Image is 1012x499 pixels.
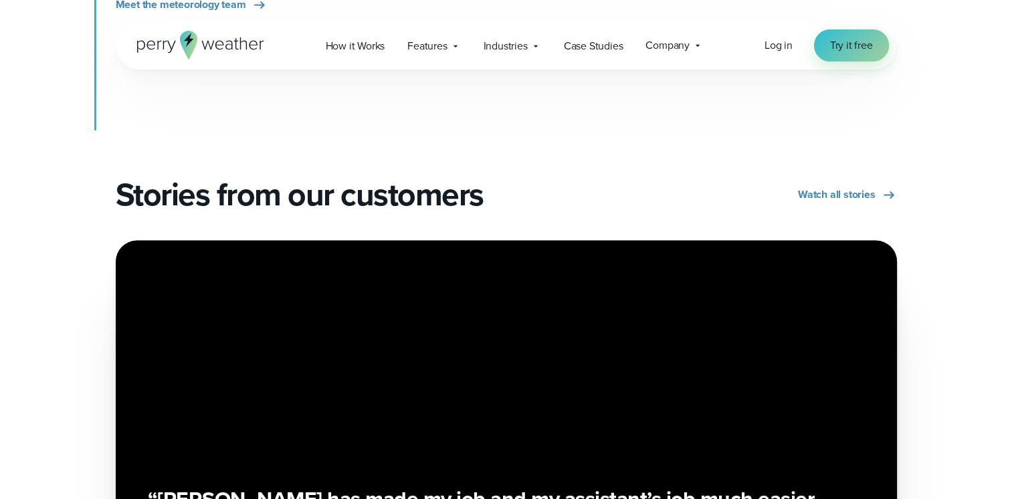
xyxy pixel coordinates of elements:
[314,32,397,60] a: How it Works
[798,187,897,203] a: Watch all stories
[765,37,793,54] a: Log in
[116,176,498,213] h2: Stories from our customers
[564,38,623,54] span: Case Studies
[326,38,385,54] span: How it Works
[798,187,876,203] span: Watch all stories
[645,37,690,54] span: Company
[407,38,447,54] span: Features
[484,38,528,54] span: Industries
[830,37,873,54] span: Try it free
[814,29,889,62] a: Try it free
[552,32,635,60] a: Case Studies
[765,37,793,53] span: Log in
